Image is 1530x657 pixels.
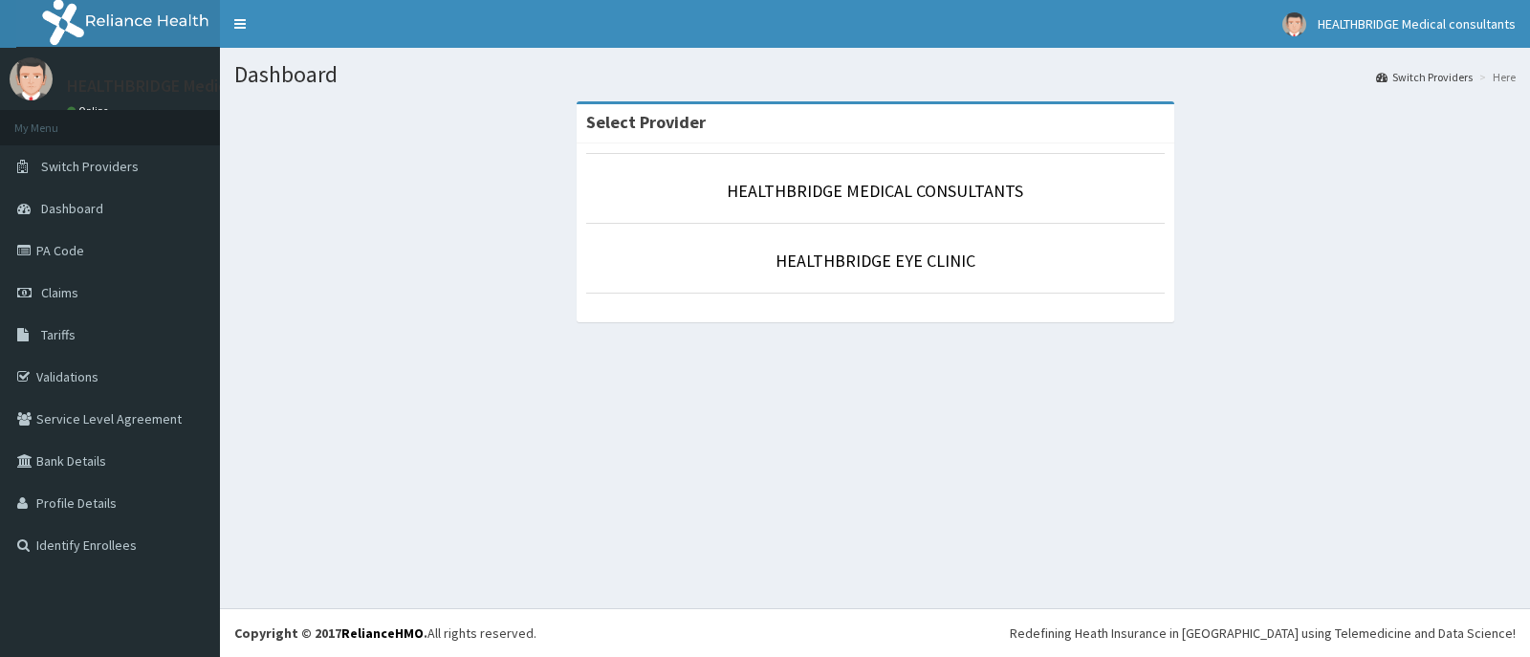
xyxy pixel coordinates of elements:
[341,624,424,642] a: RelianceHMO
[586,111,706,133] strong: Select Provider
[1318,15,1516,33] span: HEALTHBRIDGE Medical consultants
[10,57,53,100] img: User Image
[41,326,76,343] span: Tariffs
[234,624,427,642] strong: Copyright © 2017 .
[1010,624,1516,643] div: Redefining Heath Insurance in [GEOGRAPHIC_DATA] using Telemedicine and Data Science!
[1376,69,1473,85] a: Switch Providers
[220,608,1530,657] footer: All rights reserved.
[1282,12,1306,36] img: User Image
[67,77,334,95] p: HEALTHBRIDGE Medical consultants
[67,104,113,118] a: Online
[1475,69,1516,85] li: Here
[41,284,78,301] span: Claims
[234,62,1516,87] h1: Dashboard
[776,250,975,272] a: HEALTHBRIDGE EYE CLINIC
[727,180,1023,202] a: HEALTHBRIDGE MEDICAL CONSULTANTS
[41,158,139,175] span: Switch Providers
[41,200,103,217] span: Dashboard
